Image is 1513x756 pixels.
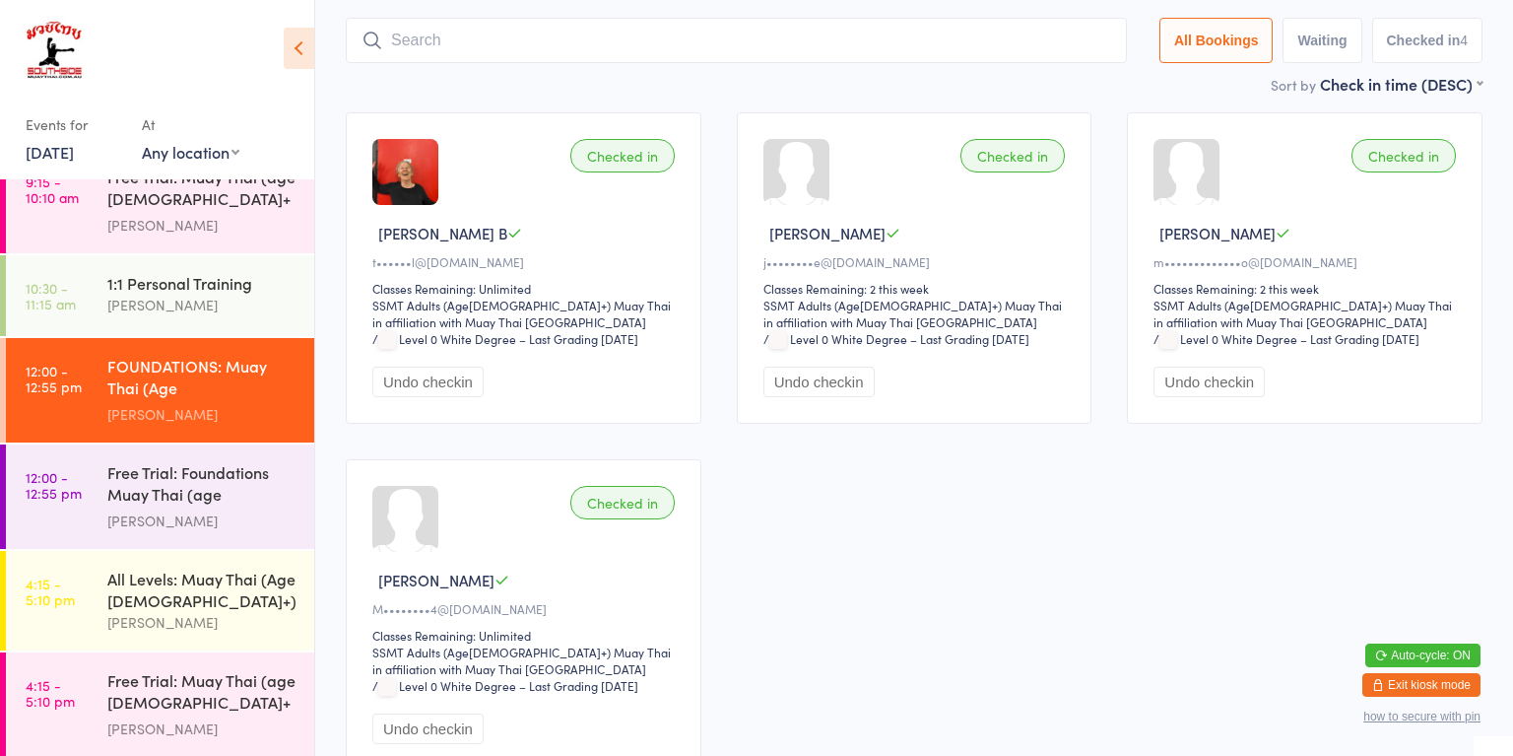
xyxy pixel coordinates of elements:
div: At [142,108,239,141]
div: SSMT Adults (Age[DEMOGRAPHIC_DATA]+) Muay Thai in affiliation with Muay Thai [GEOGRAPHIC_DATA] [372,644,681,677]
div: FOUNDATIONS: Muay Thai (Age [DEMOGRAPHIC_DATA]+) [107,355,297,403]
span: / Level 0 White Degree – Last Grading [DATE] [372,677,638,694]
div: Classes Remaining: 2 this week [1153,280,1462,297]
a: 4:15 -5:10 pmAll Levels: Muay Thai (Age [DEMOGRAPHIC_DATA]+)[PERSON_NAME] [6,551,314,651]
div: Events for [26,108,122,141]
div: [PERSON_NAME] [107,718,297,740]
img: image1754099491.png [372,139,438,205]
button: how to secure with pin [1363,710,1480,723]
button: All Bookings [1159,18,1274,63]
div: t••••••l@[DOMAIN_NAME] [372,253,681,270]
a: 9:15 -10:10 amFree Trial: Muay Thai (age [DEMOGRAPHIC_DATA]+ years)[PERSON_NAME] [6,149,314,253]
a: 12:00 -12:55 pmFOUNDATIONS: Muay Thai (Age [DEMOGRAPHIC_DATA]+)[PERSON_NAME] [6,338,314,443]
time: 12:00 - 12:55 pm [26,469,82,501]
div: 1:1 Personal Training [107,272,297,294]
span: / Level 0 White Degree – Last Grading [DATE] [763,330,1029,347]
div: j••••••••e@[DOMAIN_NAME] [763,253,1072,270]
div: Classes Remaining: Unlimited [372,627,681,644]
div: Free Trial: Muay Thai (age [DEMOGRAPHIC_DATA]+ years) [107,669,297,718]
div: Check in time (DESC) [1320,73,1482,95]
input: Search [346,18,1127,63]
time: 4:15 - 5:10 pm [26,677,75,709]
a: 12:00 -12:55 pmFree Trial: Foundations Muay Thai (age [DEMOGRAPHIC_DATA]+ years)[PERSON_NAME] [6,445,314,549]
div: Checked in [960,139,1065,172]
label: Sort by [1271,75,1316,95]
div: [PERSON_NAME] [107,214,297,237]
time: 4:15 - 5:10 pm [26,576,75,607]
div: SSMT Adults (Age[DEMOGRAPHIC_DATA]+) Muay Thai in affiliation with Muay Thai [GEOGRAPHIC_DATA] [1153,297,1462,330]
div: Classes Remaining: 2 this week [763,280,1072,297]
button: Undo checkin [372,367,484,397]
span: [PERSON_NAME] [378,570,494,590]
button: Waiting [1283,18,1361,63]
button: Undo checkin [372,714,484,744]
div: Classes Remaining: Unlimited [372,280,681,297]
div: [PERSON_NAME] [107,611,297,634]
span: / Level 0 White Degree – Last Grading [DATE] [372,330,638,347]
span: [PERSON_NAME] B [378,223,507,243]
div: m•••••••••••••o@[DOMAIN_NAME] [1153,253,1462,270]
div: [PERSON_NAME] [107,294,297,316]
a: [DATE] [26,141,74,163]
button: Undo checkin [1153,367,1265,397]
div: [PERSON_NAME] [107,510,297,532]
div: SSMT Adults (Age[DEMOGRAPHIC_DATA]+) Muay Thai in affiliation with Muay Thai [GEOGRAPHIC_DATA] [763,297,1072,330]
div: Free Trial: Foundations Muay Thai (age [DEMOGRAPHIC_DATA]+ years) [107,461,297,510]
div: 4 [1460,33,1468,48]
div: All Levels: Muay Thai (Age [DEMOGRAPHIC_DATA]+) [107,568,297,611]
div: Any location [142,141,239,163]
div: SSMT Adults (Age[DEMOGRAPHIC_DATA]+) Muay Thai in affiliation with Muay Thai [GEOGRAPHIC_DATA] [372,297,681,330]
div: Checked in [1351,139,1456,172]
div: [PERSON_NAME] [107,403,297,426]
span: [PERSON_NAME] [1159,223,1276,243]
button: Undo checkin [763,367,875,397]
div: M••••••••4@[DOMAIN_NAME] [372,600,681,617]
div: Checked in [570,486,675,519]
button: Exit kiosk mode [1362,673,1480,697]
time: 10:30 - 11:15 am [26,280,76,311]
div: Checked in [570,139,675,172]
a: 10:30 -11:15 am1:1 Personal Training[PERSON_NAME] [6,255,314,336]
span: [PERSON_NAME] [769,223,886,243]
time: 9:15 - 10:10 am [26,173,79,205]
time: 12:00 - 12:55 pm [26,363,82,394]
div: Free Trial: Muay Thai (age [DEMOGRAPHIC_DATA]+ years) [107,166,297,214]
button: Auto-cycle: ON [1365,644,1480,667]
button: Checked in4 [1372,18,1483,63]
span: / Level 0 White Degree – Last Grading [DATE] [1153,330,1419,347]
img: Southside Muay Thai & Fitness [20,15,88,89]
